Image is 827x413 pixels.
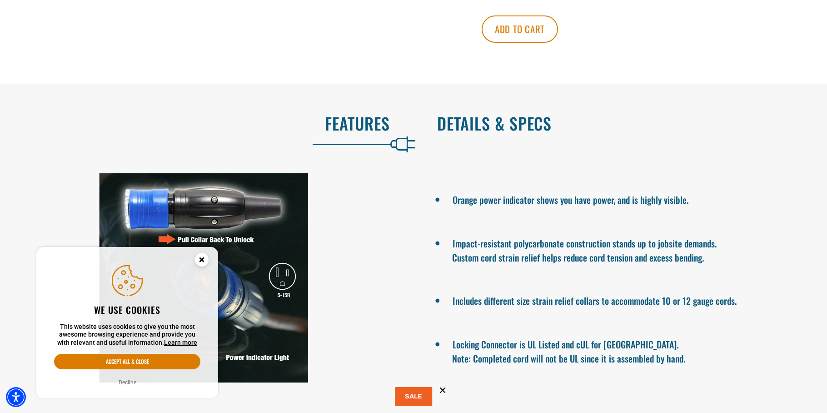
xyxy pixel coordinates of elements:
[452,234,795,264] li: Impact-resistant polycarbonate construction stands up to jobsite demands. Custom cord strain reli...
[36,247,218,399] aside: Cookie Consent
[54,323,200,347] p: This website uses cookies to give you the most awesome browsing experience and provide you with r...
[19,114,390,133] h2: Features
[482,15,558,43] button: Add to cart
[116,378,139,387] button: Decline
[452,292,795,308] li: Includes different size strain relief collars to accommodate 10 or 12 gauge cords.
[54,354,200,369] button: Accept all & close
[452,335,795,365] li: Locking Connector is UL Listed and cUL for [GEOGRAPHIC_DATA]. Note: Completed cord will not be UL...
[437,114,808,133] h2: Details & Specs
[54,304,200,316] h2: We use cookies
[164,339,197,346] a: This website uses cookies to give you the most awesome browsing experience and provide you with r...
[185,247,218,275] button: Close this option
[452,191,795,207] li: Orange power indicator shows you have power, and is highly visible.
[6,387,26,407] div: Accessibility Menu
